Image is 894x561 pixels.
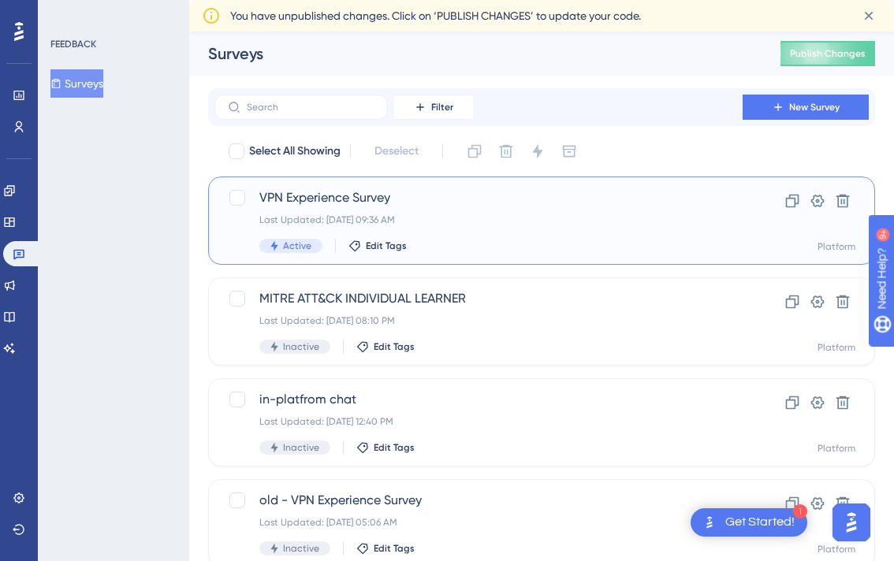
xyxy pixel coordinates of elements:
span: Need Help? [37,4,99,23]
span: Filter [431,101,453,113]
span: Inactive [283,340,319,353]
div: Platform [818,442,855,455]
span: in-platfrom chat [259,390,698,409]
button: Surveys [50,69,103,98]
span: Edit Tags [374,542,415,555]
span: Edit Tags [366,240,407,252]
div: Surveys [208,43,741,65]
div: Last Updated: [DATE] 08:10 PM [259,314,698,327]
button: Edit Tags [356,542,415,555]
div: Last Updated: [DATE] 12:40 PM [259,415,698,428]
span: Publish Changes [790,47,866,60]
button: Edit Tags [348,240,407,252]
div: Last Updated: [DATE] 09:36 AM [259,214,698,226]
div: Last Updated: [DATE] 05:06 AM [259,516,698,529]
span: old - VPN Experience Survey [259,491,698,510]
span: Inactive [283,441,319,454]
div: Get Started! [725,514,795,531]
span: VPN Experience Survey [259,188,698,207]
span: Edit Tags [374,340,415,353]
div: 1 [793,504,807,518]
div: FEEDBACK [50,38,96,50]
span: Select All Showing [249,142,341,161]
button: Filter [394,95,473,120]
span: Inactive [283,542,319,555]
div: Open Get Started! checklist, remaining modules: 1 [691,508,807,537]
input: Search [247,102,374,113]
div: Platform [818,543,855,555]
span: Edit Tags [374,441,415,454]
div: 9+ [107,8,117,20]
button: New Survey [743,95,869,120]
span: Deselect [374,142,419,161]
button: Edit Tags [356,340,415,353]
img: launcher-image-alternative-text [700,513,719,532]
button: Publish Changes [780,41,875,66]
span: New Survey [789,101,840,113]
button: Edit Tags [356,441,415,454]
div: Platform [818,240,855,253]
span: Active [283,240,311,252]
button: Deselect [360,137,433,165]
span: MITRE ATT&CK INDIVIDUAL LEARNER [259,289,698,308]
span: You have unpublished changes. Click on ‘PUBLISH CHANGES’ to update your code. [230,6,641,25]
iframe: UserGuiding AI Assistant Launcher [828,499,875,546]
div: Platform [818,341,855,354]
